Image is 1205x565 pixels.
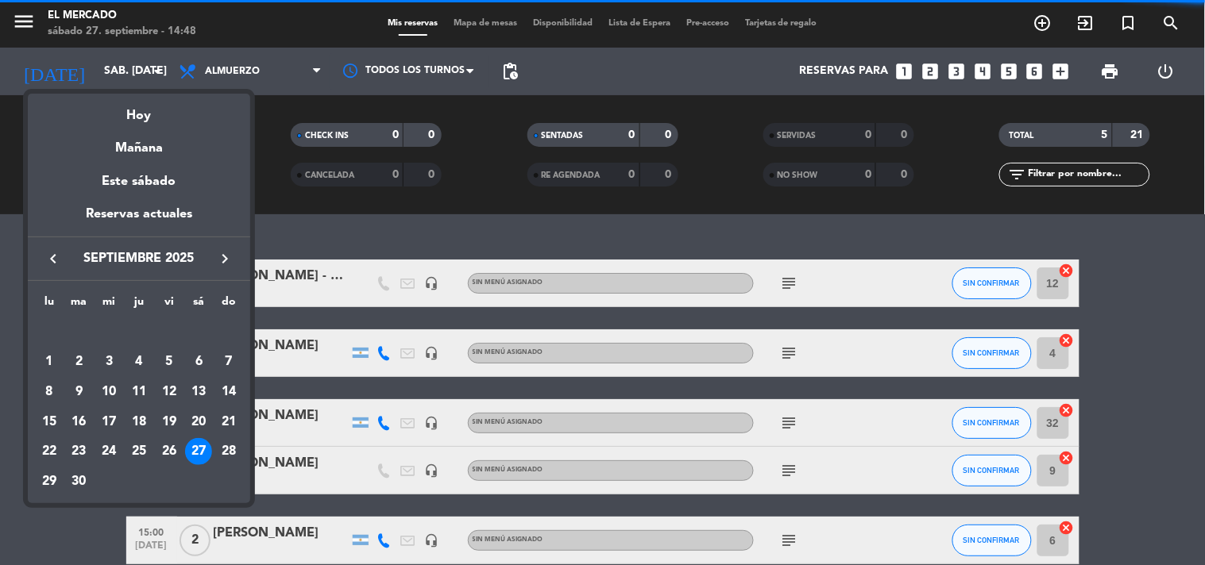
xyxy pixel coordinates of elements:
[94,293,124,317] th: miércoles
[154,377,184,407] td: 12 de septiembre de 2025
[36,438,63,465] div: 22
[124,407,154,437] td: 18 de septiembre de 2025
[64,293,95,317] th: martes
[95,348,122,375] div: 3
[126,348,153,375] div: 4
[185,438,212,465] div: 27
[154,436,184,467] td: 26 de septiembre de 2025
[184,347,214,377] td: 6 de septiembre de 2025
[215,249,234,268] i: keyboard_arrow_right
[64,407,95,437] td: 16 de septiembre de 2025
[68,248,210,269] span: septiembre 2025
[154,293,184,317] th: viernes
[66,379,93,405] div: 9
[126,379,153,405] div: 11
[66,438,93,465] div: 23
[94,347,124,377] td: 3 de septiembre de 2025
[64,436,95,467] td: 23 de septiembre de 2025
[215,379,242,405] div: 14
[66,409,93,436] div: 16
[126,438,153,465] div: 25
[94,407,124,437] td: 17 de septiembre de 2025
[34,467,64,497] td: 29 de septiembre de 2025
[185,379,212,405] div: 13
[34,317,244,348] td: SEP.
[184,407,214,437] td: 20 de septiembre de 2025
[156,348,183,375] div: 5
[94,377,124,407] td: 10 de septiembre de 2025
[36,348,63,375] div: 1
[184,293,214,317] th: sábado
[184,436,214,467] td: 27 de septiembre de 2025
[64,377,95,407] td: 9 de septiembre de 2025
[124,347,154,377] td: 4 de septiembre de 2025
[66,348,93,375] div: 2
[215,438,242,465] div: 28
[156,409,183,436] div: 19
[154,407,184,437] td: 19 de septiembre de 2025
[215,409,242,436] div: 21
[28,204,250,236] div: Reservas actuales
[66,468,93,495] div: 30
[36,409,63,436] div: 15
[210,248,239,269] button: keyboard_arrow_right
[28,94,250,126] div: Hoy
[154,347,184,377] td: 5 de septiembre de 2025
[214,407,244,437] td: 21 de septiembre de 2025
[95,438,122,465] div: 24
[185,348,212,375] div: 6
[214,436,244,467] td: 28 de septiembre de 2025
[28,160,250,204] div: Este sábado
[34,293,64,317] th: lunes
[214,377,244,407] td: 14 de septiembre de 2025
[36,379,63,405] div: 8
[28,126,250,159] div: Mañana
[34,377,64,407] td: 8 de septiembre de 2025
[34,407,64,437] td: 15 de septiembre de 2025
[44,249,63,268] i: keyboard_arrow_left
[215,348,242,375] div: 7
[156,379,183,405] div: 12
[39,248,68,269] button: keyboard_arrow_left
[156,438,183,465] div: 26
[214,293,244,317] th: domingo
[94,436,124,467] td: 24 de septiembre de 2025
[34,347,64,377] td: 1 de septiembre de 2025
[36,468,63,495] div: 29
[124,293,154,317] th: jueves
[95,409,122,436] div: 17
[184,377,214,407] td: 13 de septiembre de 2025
[185,409,212,436] div: 20
[214,347,244,377] td: 7 de septiembre de 2025
[95,379,122,405] div: 10
[64,467,95,497] td: 30 de septiembre de 2025
[124,377,154,407] td: 11 de septiembre de 2025
[124,436,154,467] td: 25 de septiembre de 2025
[64,347,95,377] td: 2 de septiembre de 2025
[126,409,153,436] div: 18
[34,436,64,467] td: 22 de septiembre de 2025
